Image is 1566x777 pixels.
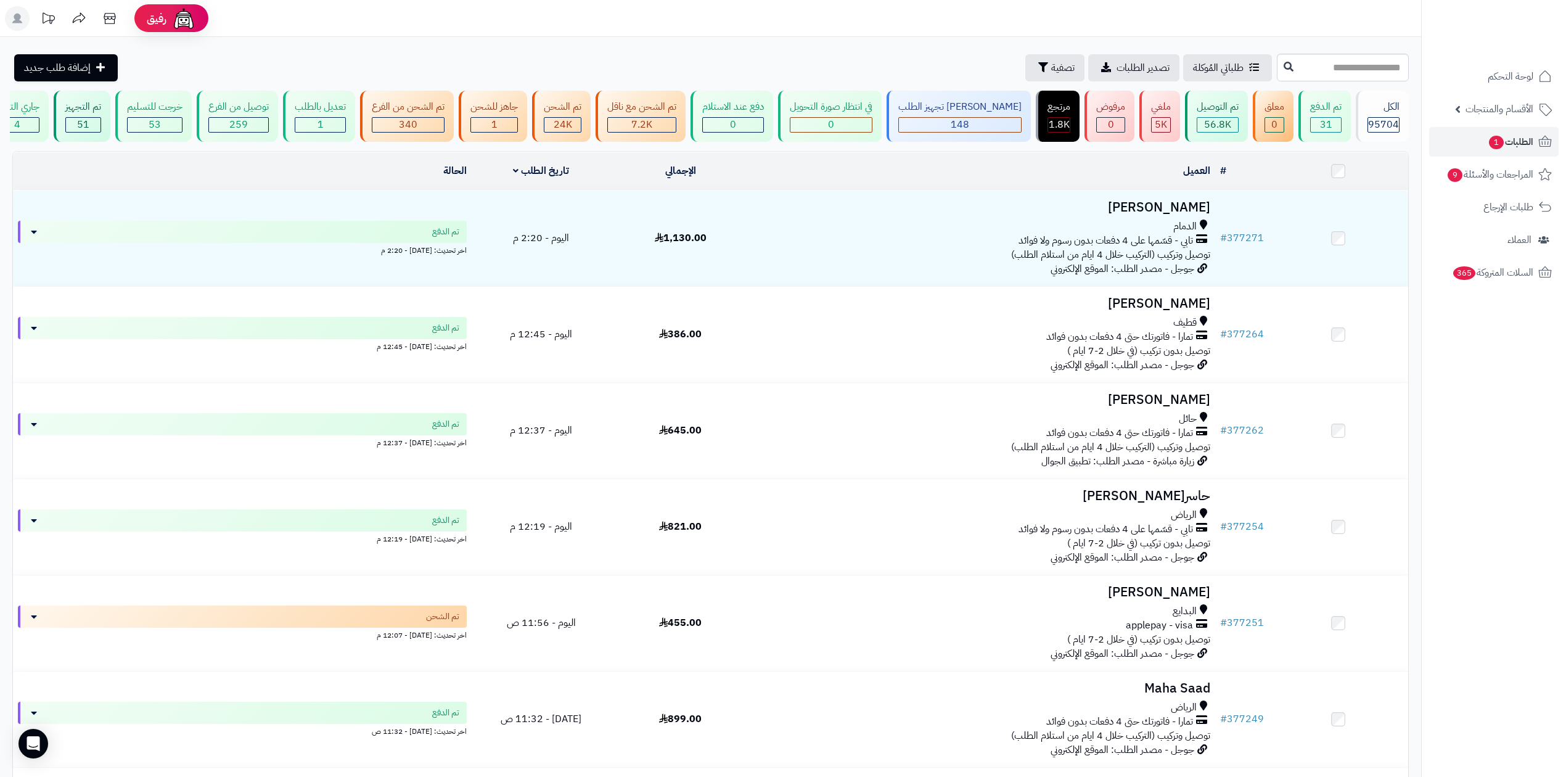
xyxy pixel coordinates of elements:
a: الكل95704 [1353,91,1411,142]
span: تابي - قسّمها على 4 دفعات بدون رسوم ولا فوائد [1019,522,1193,536]
span: 1 [1489,136,1504,149]
h3: [PERSON_NAME] [755,393,1210,407]
span: تم الدفع [432,514,459,527]
a: الحالة [443,163,467,178]
a: #377251 [1220,615,1264,630]
a: #377264 [1220,327,1264,342]
span: 148 [951,117,969,132]
a: تم التجهيز 51 [51,91,113,142]
div: اخر تحديث: [DATE] - 12:19 م [18,532,467,545]
span: applepay - visa [1126,619,1193,633]
span: تمارا - فاتورتك حتى 4 دفعات بدون فوائد [1046,330,1193,344]
div: 4987 [1152,118,1170,132]
a: المراجعات والأسئلة9 [1429,160,1559,189]
div: 0 [1097,118,1125,132]
div: Open Intercom Messenger [18,729,48,758]
img: logo-2.png [1482,33,1554,59]
a: تم الشحن 24K [530,91,593,142]
span: الرياض [1171,701,1197,715]
span: توصيل بدون تركيب (في خلال 2-7 ايام ) [1067,536,1210,551]
h3: حاسر[PERSON_NAME] [755,489,1210,503]
a: تم الدفع 31 [1296,91,1353,142]
span: اليوم - 2:20 م [513,231,569,245]
a: تحديثات المنصة [33,6,64,34]
a: #377262 [1220,423,1264,438]
span: توصيل بدون تركيب (في خلال 2-7 ايام ) [1067,632,1210,647]
a: تم التوصيل 56.8K [1183,91,1250,142]
span: 365 [1453,266,1475,280]
span: طلبات الإرجاع [1483,199,1533,216]
span: 1,130.00 [655,231,707,245]
div: 31 [1311,118,1341,132]
div: جاهز للشحن [470,100,518,114]
span: حائل [1179,412,1197,426]
div: اخر تحديث: [DATE] - 11:32 ص [18,724,467,737]
span: 7.2K [631,117,652,132]
h3: Maha Saad [755,681,1210,696]
div: 7222 [608,118,676,132]
span: 56.8K [1204,117,1231,132]
div: تم الشحن مع ناقل [607,100,676,114]
div: خرجت للتسليم [127,100,182,114]
div: 1 [471,118,517,132]
span: تابي - قسّمها على 4 دفعات بدون رسوم ولا فوائد [1019,234,1193,248]
span: اليوم - 12:37 م [510,423,572,438]
span: زيارة مباشرة - مصدر الطلب: تطبيق الجوال [1041,454,1194,469]
div: الكل [1367,100,1400,114]
span: تم الدفع [432,707,459,719]
div: تم الدفع [1310,100,1342,114]
span: السلات المتروكة [1452,264,1533,281]
a: توصيل من الفرع 259 [194,91,281,142]
span: تمارا - فاتورتك حتى 4 دفعات بدون فوائد [1046,715,1193,729]
div: تم الشحن من الفرع [372,100,445,114]
a: تاريخ الطلب [513,163,569,178]
div: تم الشحن [544,100,581,114]
div: اخر تحديث: [DATE] - 12:45 م [18,339,467,352]
span: 24K [554,117,572,132]
h3: [PERSON_NAME] [755,200,1210,215]
span: إضافة طلب جديد [24,60,91,75]
a: #377271 [1220,231,1264,245]
a: طلباتي المُوكلة [1183,54,1272,81]
div: اخر تحديث: [DATE] - 12:07 م [18,628,467,641]
span: تصفية [1051,60,1075,75]
div: 56835 [1197,118,1238,132]
div: اخر تحديث: [DATE] - 2:20 م [18,243,467,256]
a: مرتجع 1.8K [1033,91,1082,142]
span: 645.00 [659,423,702,438]
span: تم الدفع [432,418,459,430]
a: معلق 0 [1250,91,1296,142]
div: 0 [703,118,763,132]
span: قطيف [1173,316,1197,330]
span: 31 [1320,117,1332,132]
span: توصيل بدون تركيب (في خلال 2-7 ايام ) [1067,343,1210,358]
img: ai-face.png [171,6,196,31]
a: #377254 [1220,519,1264,534]
span: 1 [318,117,324,132]
span: # [1220,519,1227,534]
span: 386.00 [659,327,702,342]
div: تم التجهيز [65,100,101,114]
a: العميل [1183,163,1210,178]
div: مرتجع [1047,100,1070,114]
a: دفع عند الاستلام 0 [688,91,776,142]
div: تم التوصيل [1197,100,1239,114]
a: مرفوض 0 [1082,91,1137,142]
div: 0 [790,118,872,132]
span: 0 [828,117,834,132]
span: توصيل وتركيب (التركيب خلال 4 ايام من استلام الطلب) [1011,728,1210,743]
span: لوحة التحكم [1488,68,1533,85]
a: لوحة التحكم [1429,62,1559,91]
a: في انتظار صورة التحويل 0 [776,91,884,142]
div: توصيل من الفرع [208,100,269,114]
span: جوجل - مصدر الطلب: الموقع الإلكتروني [1051,261,1194,276]
div: 53 [128,118,182,132]
a: [PERSON_NAME] تجهيز الطلب 148 [884,91,1033,142]
span: 340 [399,117,417,132]
span: 5K [1155,117,1167,132]
span: 4 [14,117,20,132]
span: 0 [1108,117,1114,132]
div: 23950 [544,118,581,132]
span: تصدير الطلبات [1117,60,1170,75]
span: تم الدفع [432,322,459,334]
